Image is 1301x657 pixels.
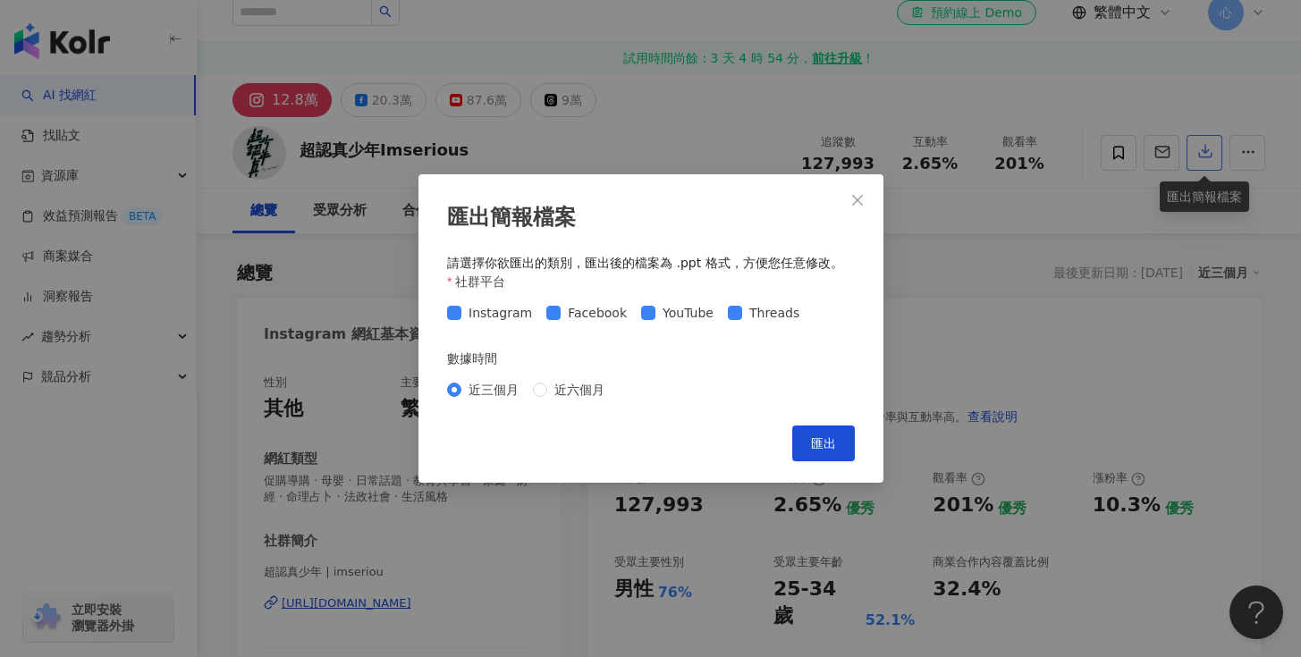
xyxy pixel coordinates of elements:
span: 匯出 [811,436,836,451]
span: Facebook [561,303,634,323]
span: Instagram [461,303,539,323]
div: 匯出簡報檔案 [447,203,855,233]
label: 社群平台 [447,272,519,291]
button: 匯出 [792,425,855,461]
span: YouTube [655,303,721,323]
span: Threads [741,303,806,323]
span: 近三個月 [461,380,526,400]
span: 近六個月 [547,380,612,400]
label: 數據時間 [447,349,510,368]
div: 請選擇你欲匯出的類別，匯出後的檔案為 .ppt 格式，方便您任意修改。 [447,255,855,273]
span: close [850,193,865,207]
button: Close [840,182,875,218]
